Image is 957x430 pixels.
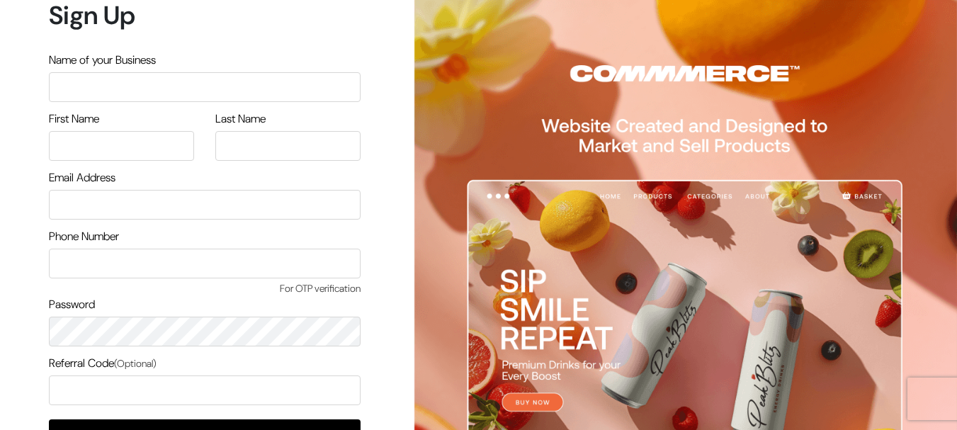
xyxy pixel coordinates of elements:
[49,111,99,128] label: First Name
[49,52,156,69] label: Name of your Business
[215,111,266,128] label: Last Name
[49,355,157,372] label: Referral Code
[49,169,115,186] label: Email Address
[49,296,95,313] label: Password
[49,281,361,296] span: For OTP verification
[114,357,157,370] span: (Optional)
[49,228,119,245] label: Phone Number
